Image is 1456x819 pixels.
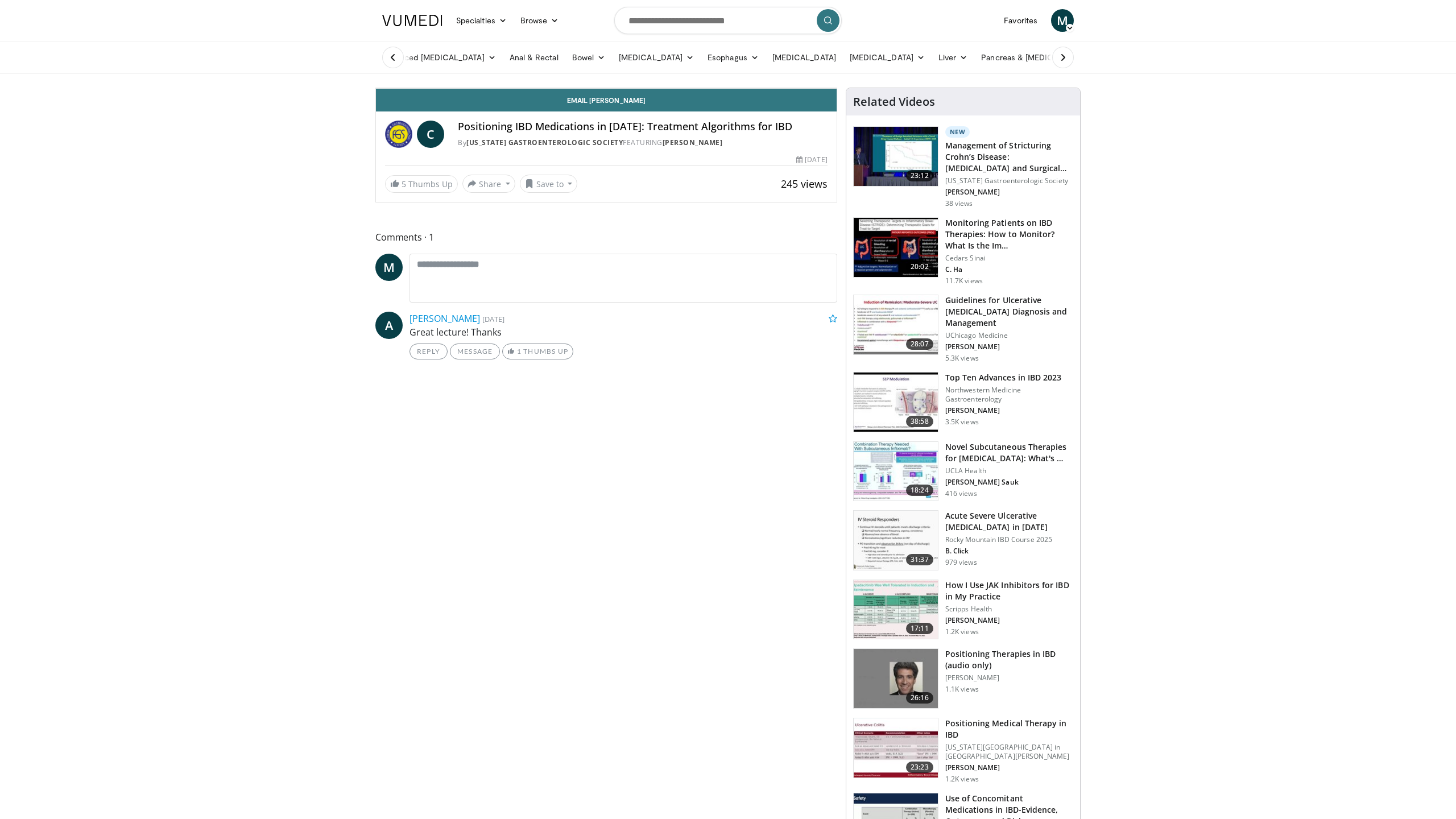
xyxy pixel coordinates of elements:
p: [PERSON_NAME] [945,616,1073,625]
a: [MEDICAL_DATA] [766,46,843,69]
span: Comments 1 [375,230,837,245]
a: 1 Thumbs Up [502,344,573,359]
span: 28:07 [906,338,933,350]
div: By FEATURING [458,138,828,148]
a: Esophagus [701,46,766,69]
img: 9038001f-6d8e-4e66-8e57-b14719f658dc.150x105_q85_crop-smart_upscale.jpg [854,718,938,777]
a: Message [450,344,500,359]
p: B. Click [945,547,1073,556]
p: 3.5K views [945,417,979,427]
h3: Acute Severe Ulcerative [MEDICAL_DATA] in [DATE] [945,510,1073,533]
p: 11.7K views [945,276,983,286]
button: Save to [520,175,578,193]
p: [PERSON_NAME] [945,406,1073,415]
p: Great lecture! Thanks [409,325,837,339]
a: 20:02 Monitoring Patients on IBD Therapies: How to Monitor? What Is the Im… Cedars Sinai C. Ha 11... [853,217,1073,286]
a: 28:07 Guidelines for Ulcerative [MEDICAL_DATA] Diagnosis and Management UChicago Medicine [PERSON... [853,295,1073,363]
a: Email [PERSON_NAME] [376,89,837,111]
p: 5.3K views [945,354,979,363]
a: Pancreas & [MEDICAL_DATA] [974,46,1107,69]
img: 90af11ac-649e-4780-bd14-26bbae113799.150x105_q85_crop-smart_upscale.jpg [854,649,938,708]
a: 18:24 Novel Subcutaneous Therapies for [MEDICAL_DATA]: What's … UCLA Health [PERSON_NAME] Sauk 41... [853,441,1073,502]
img: 741871df-6ee3-4ee0-bfa7-8a5f5601d263.150x105_q85_crop-smart_upscale.jpg [854,442,938,501]
h3: Novel Subcutaneous Therapies for [MEDICAL_DATA]: What's … [945,441,1073,464]
h3: How I Use JAK Inhibitors for IBD in My Practice [945,580,1073,602]
img: 5d508c2b-9173-4279-adad-7510b8cd6d9a.150x105_q85_crop-smart_upscale.jpg [854,295,938,354]
a: 38:58 Top Ten Advances in IBD 2023 Northwestern Medicine Gastroenterology [PERSON_NAME] 3.5K views [853,372,1073,432]
p: 1.2K views [945,775,979,784]
span: 5 [402,179,406,189]
h3: Positioning Medical Therapy in IBD [945,718,1073,741]
img: b95f4ba9-a713-4ac1-b3c0-4dfbf6aab834.150x105_q85_crop-smart_upscale.jpg [854,511,938,570]
small: [DATE] [482,314,504,324]
span: 17:11 [906,623,933,634]
button: Share [462,175,515,193]
a: 17:11 How I Use JAK Inhibitors for IBD in My Practice Scripps Health [PERSON_NAME] 1.2K views [853,580,1073,640]
h3: Guidelines for Ulcerative [MEDICAL_DATA] Diagnosis and Management [945,295,1073,329]
a: 23:23 Positioning Medical Therapy in IBD [US_STATE][GEOGRAPHIC_DATA] in [GEOGRAPHIC_DATA][PERSON_... [853,718,1073,784]
h4: Related Videos [853,95,935,109]
a: C [417,121,444,148]
p: [PERSON_NAME] [945,342,1073,351]
p: Cedars Sinai [945,254,1073,263]
p: Rocky Mountain IBD Course 2025 [945,535,1073,544]
a: Advanced [MEDICAL_DATA] [375,46,503,69]
a: 5 Thumbs Up [385,175,458,193]
a: 31:37 Acute Severe Ulcerative [MEDICAL_DATA] in [DATE] Rocky Mountain IBD Course 2025 B. Click 97... [853,510,1073,570]
p: C. Ha [945,265,1073,274]
p: 1.1K views [945,685,979,694]
video-js: Video Player [376,88,837,89]
img: 575377cc-8314-4f18-a9e8-b9b0a75528dd.150x105_q85_crop-smart_upscale.jpg [854,580,938,639]
a: Liver [932,46,974,69]
img: VuMedi Logo [382,15,442,26]
span: 23:23 [906,762,933,773]
p: [PERSON_NAME] Sauk [945,478,1073,487]
img: 027cae8e-a3d5-41b5-8a28-2681fdfa7048.150x105_q85_crop-smart_upscale.jpg [854,127,938,186]
a: A [375,312,403,339]
a: Browse [514,9,566,32]
a: Favorites [997,9,1044,32]
a: 23:12 New Management of Stricturing Crohn’s Disease: [MEDICAL_DATA] and Surgical O… [US_STATE] Ga... [853,126,1073,208]
a: 26:16 Positioning Therapies in IBD (audio only) [PERSON_NAME] 1.1K views [853,648,1073,709]
div: [DATE] [796,155,827,165]
a: [US_STATE] Gastroenterologic Society [466,138,623,147]
img: 609225da-72ea-422a-b68c-0f05c1f2df47.150x105_q85_crop-smart_upscale.jpg [854,218,938,277]
a: Anal & Rectal [503,46,565,69]
a: M [375,254,403,281]
p: [PERSON_NAME] [945,188,1073,197]
a: [MEDICAL_DATA] [843,46,932,69]
h3: Positioning Therapies in IBD (audio only) [945,648,1073,671]
a: Specialties [449,9,514,32]
span: 245 views [781,177,828,191]
a: M [1051,9,1074,32]
a: [PERSON_NAME] [663,138,723,147]
span: 23:12 [906,170,933,181]
p: Northwestern Medicine Gastroenterology [945,386,1073,404]
span: 1 [517,347,522,355]
img: 2f51e707-cd8d-4a31-8e3f-f47d06a7faca.150x105_q85_crop-smart_upscale.jpg [854,373,938,432]
p: New [945,126,970,138]
p: UChicago Medicine [945,331,1073,340]
h3: Top Ten Advances in IBD 2023 [945,372,1073,383]
h3: Management of Stricturing Crohn’s Disease: [MEDICAL_DATA] and Surgical O… [945,140,1073,174]
p: [US_STATE] Gastroenterologic Society [945,176,1073,185]
p: [PERSON_NAME] [945,673,1073,682]
p: 1.2K views [945,627,979,636]
span: 31:37 [906,554,933,565]
p: 416 views [945,489,977,498]
h3: Monitoring Patients on IBD Therapies: How to Monitor? What Is the Im… [945,217,1073,251]
a: Reply [409,344,448,359]
img: Florida Gastroenterologic Society [385,121,412,148]
p: Scripps Health [945,605,1073,614]
span: 26:16 [906,692,933,704]
a: [MEDICAL_DATA] [612,46,701,69]
p: 979 views [945,558,977,567]
span: 18:24 [906,485,933,496]
p: [US_STATE][GEOGRAPHIC_DATA] in [GEOGRAPHIC_DATA][PERSON_NAME] [945,743,1073,761]
a: [PERSON_NAME] [409,312,480,325]
p: 38 views [945,199,973,208]
span: 38:58 [906,416,933,427]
